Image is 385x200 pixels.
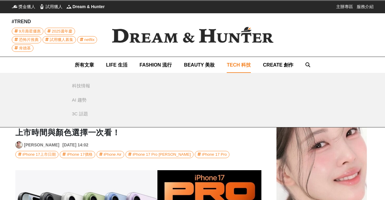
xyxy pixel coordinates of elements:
a: 試用獵人試用獵人 [39,4,62,10]
div: iPhone 17價格 [67,151,93,158]
span: FASHION 流行 [140,62,172,67]
h1: iPhone 17值得買嗎？全新iPhone 17系列完整介紹，規格、價格、上市時間與顏色選擇一次看！ [15,119,261,137]
div: #TREND [12,18,102,25]
img: Avatar [16,142,22,148]
div: iPhone 17 Pro [PERSON_NAME] [133,151,191,158]
a: 科技情報 [72,83,102,89]
img: 獎金獵人 [12,4,18,10]
span: 9月壽星優惠 [19,28,41,35]
a: CREATE 創作 [263,57,293,73]
a: iPhone Air [96,151,124,158]
span: Dream & Hunter [73,4,105,10]
div: iPhone 17上市日期 [23,151,56,158]
a: netflix [77,36,97,43]
div: 3C 話題 [72,111,88,117]
span: CREATE 創作 [263,62,293,67]
a: AI 趨勢 [72,97,102,104]
span: 所有文章 [75,62,94,67]
a: 所有文章 [75,57,94,73]
a: 3C 話題 [72,111,102,117]
a: 恐怖片推薦 [12,36,41,43]
a: 9月壽星優惠 [12,28,43,35]
a: iPhone 17 Pro [PERSON_NAME] [125,151,194,158]
a: 獎金獵人獎金獵人 [12,4,35,10]
a: Avatar [15,141,23,148]
a: TECH 科技 [227,57,251,73]
a: 肯德基 [12,45,33,52]
a: iPhone 17 Pro [195,151,229,158]
span: 試用獵人募集 [50,36,73,43]
div: [DATE] 14:02 [62,142,88,148]
img: 試用獵人 [39,4,45,10]
a: 服務介紹 [357,4,374,10]
span: 恐怖片推薦 [19,36,39,43]
span: 肯德基 [19,45,31,52]
span: 試用獵人 [46,4,62,10]
a: 2025週年慶 [45,28,75,35]
span: netflix [84,36,95,43]
a: FASHION 流行 [140,57,172,73]
a: Dream & HunterDream & Hunter [66,4,105,10]
img: Dream & Hunter [102,17,283,53]
div: iPhone 17 Pro [202,151,227,158]
span: TECH 科技 [227,62,251,67]
a: iPhone 17上市日期 [15,151,59,158]
a: 主辦專區 [336,4,353,10]
span: BEAUTY 美妝 [184,62,215,67]
a: LIFE 生活 [106,57,128,73]
div: iPhone Air [104,151,121,158]
div: AI 趨勢 [72,97,87,104]
span: LIFE 生活 [106,62,128,67]
div: 科技情報 [72,83,90,89]
img: Dream & Hunter [66,4,72,10]
a: BEAUTY 美妝 [184,57,215,73]
span: 獎金獵人 [18,4,35,10]
a: [PERSON_NAME] [24,142,59,148]
a: 試用獵人募集 [43,36,76,43]
a: iPhone 17價格 [60,151,95,158]
span: 2025週年慶 [52,28,72,35]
